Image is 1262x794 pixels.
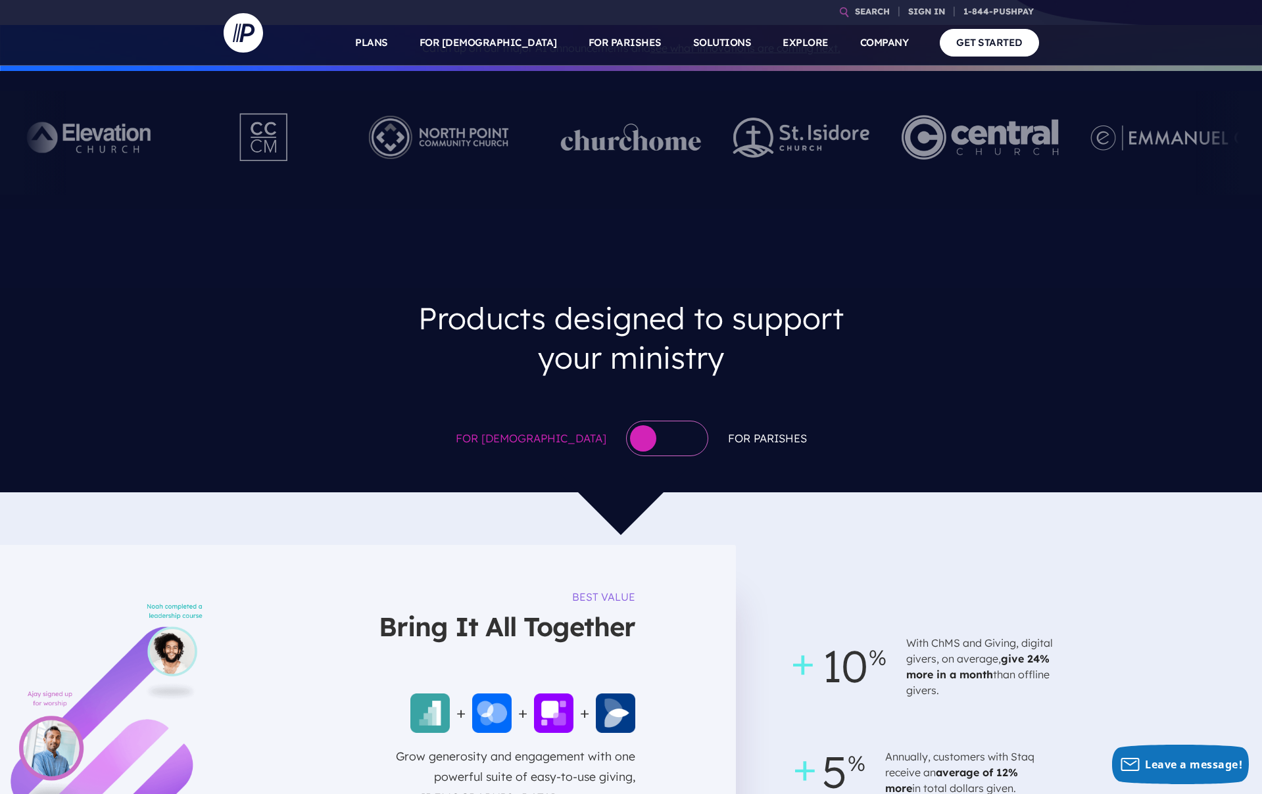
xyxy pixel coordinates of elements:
h3: Products designed to support your ministry [385,288,878,387]
img: icon_apps-bckgrnd-600x600-1.png [534,693,573,733]
img: pp_logos_2 [733,118,870,158]
span: For Parishes [728,429,807,448]
span: Leave a message! [1145,757,1242,772]
a: EXPLORE [783,20,829,66]
span: 10 [799,626,880,706]
h6: BEST VALUE [572,584,635,609]
img: Central Church Henderson NV [902,101,1059,174]
h3: Bring It All Together [379,609,635,654]
b: give 24% more in a month [906,652,1050,681]
a: GET STARTED [940,29,1039,56]
button: Leave a message! [1112,745,1249,784]
a: FOR [DEMOGRAPHIC_DATA] [420,20,557,66]
img: pp_logos_1 [561,124,702,151]
span: + [450,699,473,727]
a: PLANS [355,20,388,66]
img: icon_giving-bckgrnd-600x600-1.png [410,693,450,733]
img: Pushpay_Logo__CCM [212,101,316,174]
span: + [573,699,596,727]
img: icon_chms-bckgrnd-600x600-1.png [472,693,512,733]
a: FOR PARISHES [589,20,662,66]
img: Pushpay_Logo__NorthPoint [349,101,529,174]
a: COMPANY [860,20,909,66]
p: With ChMS and Giving, digital givers, on average, than offline givers. [906,630,1071,703]
span: + [512,699,535,727]
img: icon_insights-bckgrnd-600x600-1.png [596,693,635,733]
a: SOLUTIONS [693,20,752,66]
span: For [DEMOGRAPHIC_DATA] [456,429,606,448]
